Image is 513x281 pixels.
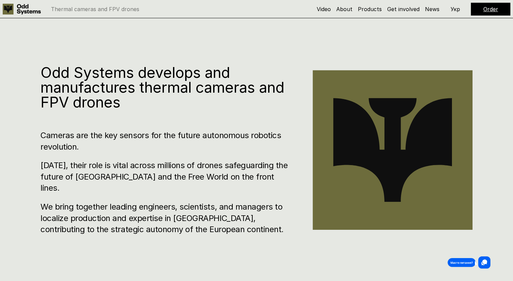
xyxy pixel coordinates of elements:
[432,251,506,274] iframe: HelpCrunch
[336,6,352,12] a: About
[451,6,460,12] p: Укр
[40,130,292,152] h3: Cameras are the key sensors for the future autonomous robotics revolution.
[317,6,331,12] a: Video
[40,201,292,235] h3: We bring together leading engineers, scientists, and managers to localize production and expertis...
[51,6,139,12] p: Thermal cameras and FPV drones
[387,6,420,12] a: Get involved
[358,6,382,12] a: Products
[40,65,292,110] h1: Odd Systems develops and manufactures thermal cameras and FPV drones
[40,160,292,194] h3: [DATE], their role is vital across millions of drones safeguarding the future of [GEOGRAPHIC_DATA...
[425,6,439,12] a: News
[483,6,498,12] a: Order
